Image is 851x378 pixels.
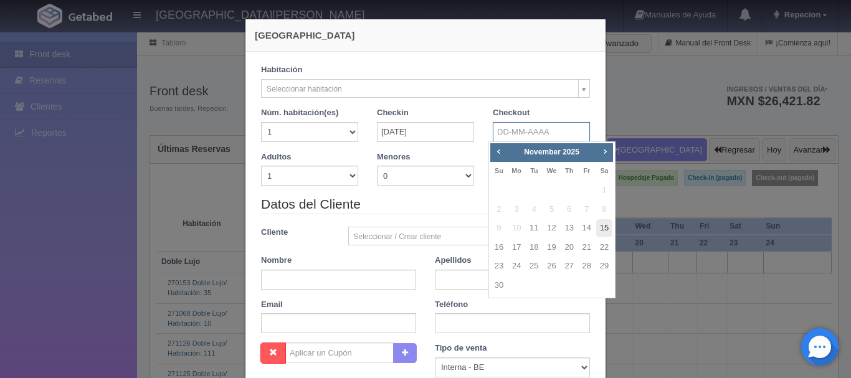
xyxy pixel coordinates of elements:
[261,255,292,267] label: Nombre
[565,167,573,174] span: Thursday
[579,257,595,275] a: 28
[377,122,474,142] input: DD-MM-AAAA
[261,64,302,76] label: Habitación
[261,79,590,98] a: Seleccionar habitación
[543,219,559,237] a: 12
[435,299,468,311] label: Teléfono
[543,239,559,257] a: 19
[435,255,472,267] label: Apellidos
[561,239,578,257] a: 20
[546,167,556,174] span: Wednesday
[543,201,559,219] span: 5
[508,239,525,257] a: 17
[526,257,542,275] a: 25
[599,144,612,158] a: Next
[493,146,503,156] span: Prev
[596,239,612,257] a: 22
[596,219,612,237] a: 15
[495,167,503,174] span: Sunday
[255,29,596,42] h4: [GEOGRAPHIC_DATA]
[377,107,409,119] label: Checkin
[261,299,283,311] label: Email
[561,219,578,237] a: 13
[600,167,608,174] span: Saturday
[508,257,525,275] a: 24
[524,148,561,156] span: November
[530,167,538,174] span: Tuesday
[261,107,338,119] label: Núm. habitación(es)
[377,151,410,163] label: Menores
[596,257,612,275] a: 29
[285,343,394,362] input: Aplicar un Cupón
[261,151,291,163] label: Adultos
[526,219,542,237] a: 11
[561,201,578,219] span: 6
[563,148,579,156] span: 2025
[508,201,525,219] span: 3
[579,201,595,219] span: 7
[526,201,542,219] span: 4
[354,227,574,246] span: Seleccionar / Crear cliente
[596,201,612,219] span: 8
[491,201,507,219] span: 2
[596,181,612,199] span: 1
[561,257,578,275] a: 27
[491,239,507,257] a: 16
[492,144,505,158] a: Prev
[579,239,595,257] a: 21
[579,219,595,237] a: 14
[435,343,487,354] label: Tipo de venta
[493,107,530,119] label: Checkout
[583,167,590,174] span: Friday
[252,227,339,239] label: Cliente
[511,167,521,174] span: Monday
[491,276,507,295] a: 30
[491,219,507,237] span: 9
[543,257,559,275] a: 26
[348,227,591,245] a: Seleccionar / Crear cliente
[526,239,542,257] a: 18
[491,257,507,275] a: 23
[267,80,573,98] span: Seleccionar habitación
[508,219,525,237] span: 10
[493,122,590,142] input: DD-MM-AAAA
[261,195,590,214] legend: Datos del Cliente
[600,146,610,156] span: Next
